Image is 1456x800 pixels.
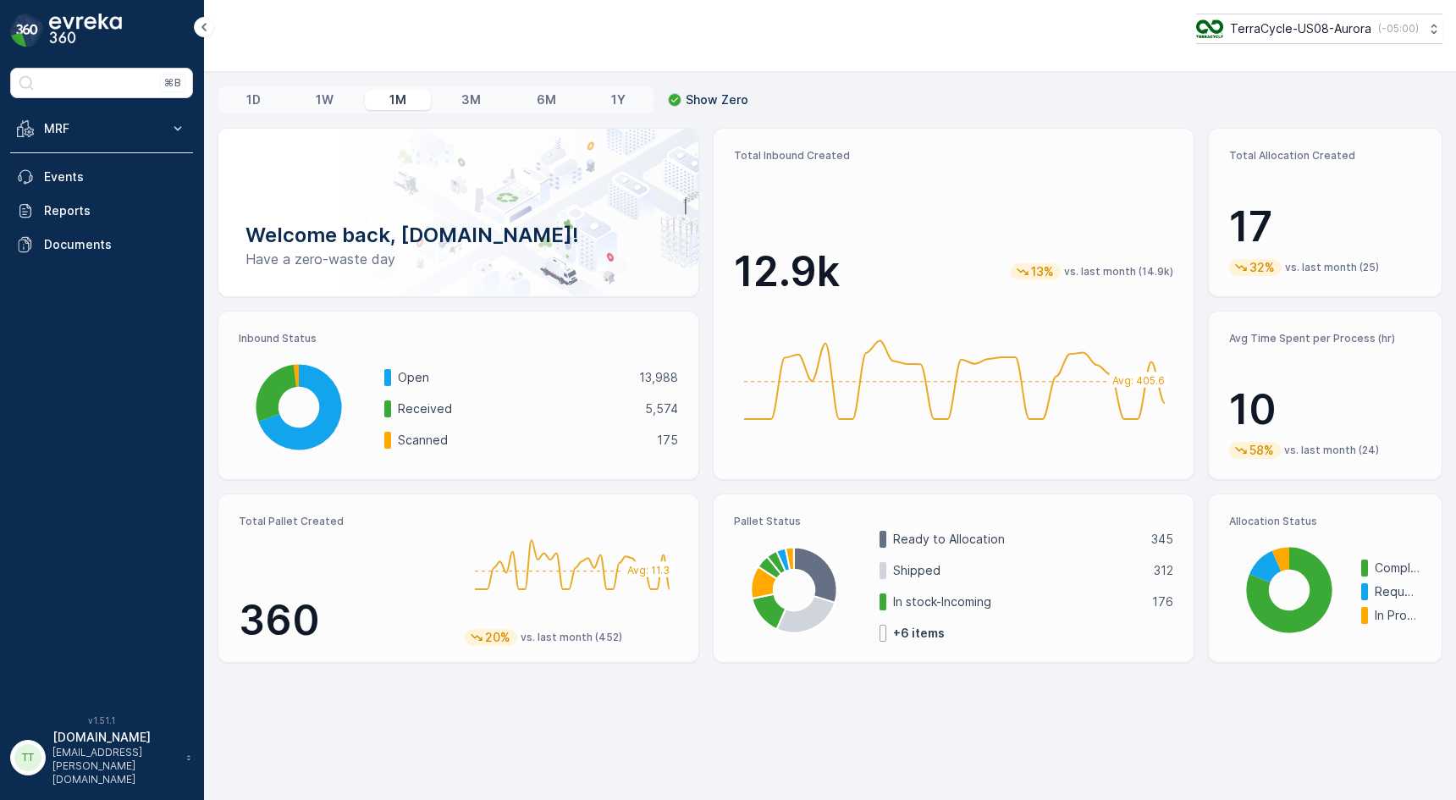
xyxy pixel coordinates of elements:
p: Avg Time Spent per Process (hr) [1229,332,1421,345]
p: Shipped [893,562,1143,579]
button: MRF [10,112,193,146]
p: 176 [1152,593,1173,610]
p: Have a zero-waste day [245,249,671,269]
p: 1Y [611,91,626,108]
p: [EMAIL_ADDRESS][PERSON_NAME][DOMAIN_NAME] [52,746,178,786]
p: Inbound Status [239,332,678,345]
p: 3M [461,91,481,108]
p: 5,574 [645,400,678,417]
p: vs. last month (24) [1284,444,1379,457]
div: TT [14,744,41,771]
span: v 1.51.1 [10,715,193,726]
p: 13% [1029,263,1056,280]
a: Documents [10,228,193,262]
p: vs. last month (25) [1285,261,1379,274]
p: 360 [239,595,451,646]
p: [DOMAIN_NAME] [52,729,178,746]
p: Received [398,400,634,417]
p: Total Inbound Created [734,149,1173,163]
p: 17 [1229,201,1421,252]
p: 12.9k [734,246,840,297]
p: 10 [1229,384,1421,435]
p: Pallet Status [734,515,1173,528]
p: Open [398,369,628,386]
p: Show Zero [686,91,748,108]
a: Reports [10,194,193,228]
p: 13,988 [639,369,678,386]
p: Reports [44,202,186,219]
button: TerraCycle-US08-Aurora(-05:00) [1196,14,1442,44]
img: logo [10,14,44,47]
a: Events [10,160,193,194]
p: Ready to Allocation [893,531,1140,548]
p: ( -05:00 ) [1378,22,1419,36]
p: Completed [1375,560,1421,577]
img: image_ci7OI47.png [1196,19,1223,38]
p: 345 [1151,531,1173,548]
p: 175 [657,432,678,449]
button: TT[DOMAIN_NAME][EMAIL_ADDRESS][PERSON_NAME][DOMAIN_NAME] [10,729,193,786]
p: Total Allocation Created [1229,149,1421,163]
p: 312 [1154,562,1173,579]
p: In Progress [1375,607,1421,624]
p: Welcome back, [DOMAIN_NAME]! [245,222,671,249]
p: Events [44,168,186,185]
p: 1W [316,91,334,108]
img: logo_dark-DEwI_e13.png [49,14,122,47]
p: + 6 items [893,625,945,642]
p: 58% [1248,442,1276,459]
p: ⌘B [164,76,181,90]
p: vs. last month (452) [521,631,622,644]
p: Requested [1375,583,1421,600]
p: 1D [246,91,261,108]
p: 1M [389,91,406,108]
p: Total Pallet Created [239,515,451,528]
p: TerraCycle-US08-Aurora [1230,20,1371,37]
p: vs. last month (14.9k) [1064,265,1173,279]
p: 20% [483,629,512,646]
p: Scanned [398,432,646,449]
p: 6M [537,91,556,108]
p: Documents [44,236,186,253]
p: In stock-Incoming [893,593,1141,610]
p: Allocation Status [1229,515,1421,528]
p: MRF [44,120,159,137]
p: 32% [1248,259,1277,276]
